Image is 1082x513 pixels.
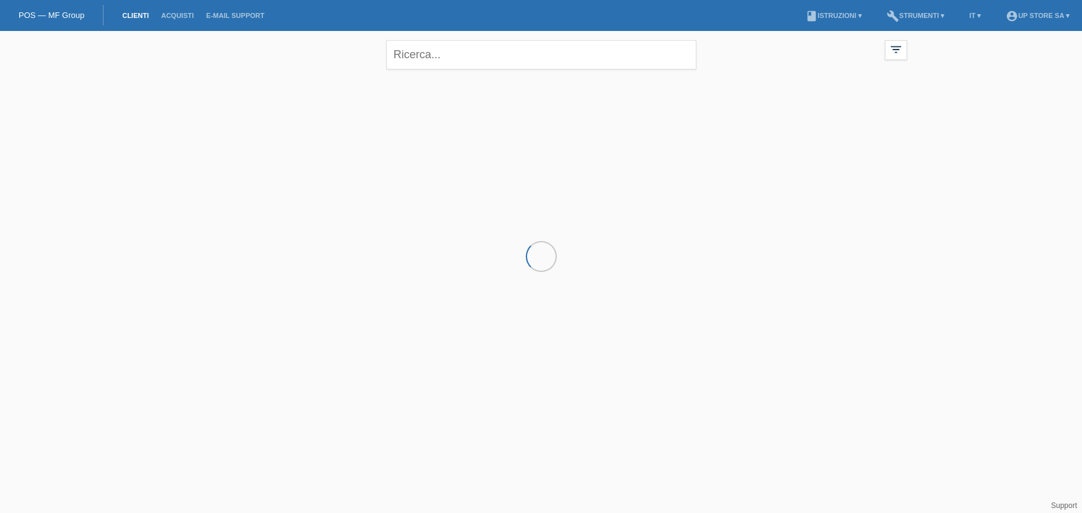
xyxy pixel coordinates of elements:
i: book [805,10,818,22]
i: filter_list [889,43,903,56]
a: IT ▾ [963,12,987,19]
a: account_circleUp Store SA ▾ [1000,12,1076,19]
a: Support [1051,501,1077,510]
a: E-mail Support [200,12,271,19]
a: POS — MF Group [19,11,84,20]
a: Clienti [116,12,155,19]
a: buildStrumenti ▾ [880,12,951,19]
a: Acquisti [155,12,200,19]
i: account_circle [1006,10,1018,22]
a: bookIstruzioni ▾ [799,12,868,19]
i: build [887,10,899,22]
input: Ricerca... [386,40,696,69]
